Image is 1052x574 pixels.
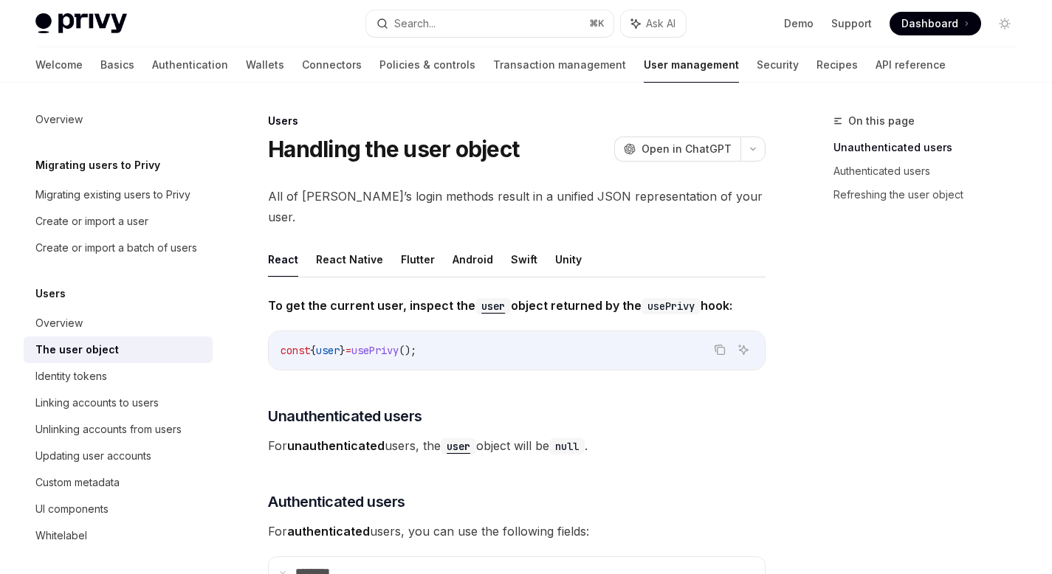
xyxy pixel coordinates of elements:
span: { [310,344,316,357]
span: Unauthenticated users [268,406,422,426]
div: Updating user accounts [35,447,151,465]
a: Custom metadata [24,469,213,496]
div: Users [268,114,766,128]
a: Welcome [35,47,83,83]
code: null [549,438,585,454]
div: Unlinking accounts from users [35,421,182,438]
h5: Users [35,285,66,302]
a: Dashboard [890,12,981,35]
a: Migrating existing users to Privy [24,181,213,208]
button: Unity [555,242,582,277]
img: light logo [35,13,127,34]
span: On this page [848,112,915,130]
span: const [281,344,310,357]
div: Create or import a user [35,212,148,230]
span: ⌘ K [589,18,605,30]
code: user [475,298,511,314]
button: Open in ChatGPT [614,136,740,162]
a: Authenticated users [833,159,1028,183]
a: Recipes [816,47,858,83]
button: Android [453,242,493,277]
a: Create or import a batch of users [24,235,213,261]
a: Unauthenticated users [833,136,1028,159]
strong: authenticated [287,524,370,539]
a: Whitelabel [24,522,213,549]
h1: Handling the user object [268,136,519,162]
a: The user object [24,336,213,363]
strong: To get the current user, inspect the object returned by the hook: [268,298,732,313]
span: = [345,344,351,357]
span: Ask AI [646,16,675,31]
div: Whitelabel [35,527,87,544]
div: Overview [35,314,83,332]
a: Overview [24,106,213,133]
span: (); [399,344,416,357]
a: Transaction management [493,47,626,83]
a: Basics [100,47,134,83]
a: Updating user accounts [24,443,213,469]
span: user [316,344,340,357]
button: Ask AI [734,340,753,359]
a: Unlinking accounts from users [24,416,213,443]
a: Support [831,16,872,31]
div: Identity tokens [35,367,107,385]
span: All of [PERSON_NAME]’s login methods result in a unified JSON representation of your user. [268,186,766,227]
button: React [268,242,298,277]
span: Authenticated users [268,491,405,512]
span: usePrivy [351,344,399,357]
a: user [441,438,476,453]
span: For users, you can use the following fields: [268,521,766,542]
span: Dashboard [901,16,958,31]
a: Security [757,47,799,83]
code: user [441,438,476,454]
a: Linking accounts to users [24,390,213,416]
a: Create or import a user [24,208,213,235]
a: User management [644,47,739,83]
strong: unauthenticated [287,438,385,453]
button: Toggle dark mode [993,12,1017,35]
div: Migrating existing users to Privy [35,186,190,204]
div: Create or import a batch of users [35,239,197,257]
button: Copy the contents from the code block [710,340,729,359]
a: UI components [24,496,213,522]
a: user [475,298,511,313]
a: Demo [784,16,814,31]
div: Custom metadata [35,474,120,491]
button: Flutter [401,242,435,277]
button: Search...⌘K [366,10,613,37]
div: Search... [394,15,436,32]
a: Policies & controls [379,47,475,83]
span: Open in ChatGPT [642,142,732,156]
a: API reference [876,47,946,83]
a: Connectors [302,47,362,83]
a: Authentication [152,47,228,83]
div: Linking accounts to users [35,394,159,412]
h5: Migrating users to Privy [35,156,160,174]
span: For users, the object will be . [268,435,766,456]
button: Ask AI [621,10,686,37]
code: usePrivy [642,298,701,314]
a: Identity tokens [24,363,213,390]
div: UI components [35,500,109,518]
a: Refreshing the user object [833,183,1028,207]
div: Overview [35,111,83,128]
a: Wallets [246,47,284,83]
button: React Native [316,242,383,277]
button: Swift [511,242,537,277]
div: The user object [35,341,119,359]
span: } [340,344,345,357]
a: Overview [24,310,213,336]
